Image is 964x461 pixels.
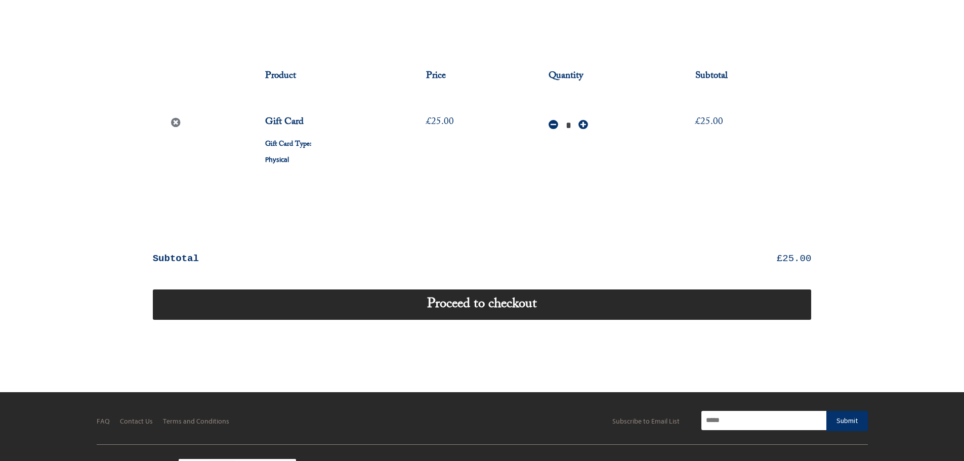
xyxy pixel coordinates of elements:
[249,53,411,99] th: Product
[411,53,533,99] th: Price
[153,241,517,276] th: Subtotal
[826,411,868,431] button: Submit
[533,53,679,99] th: Quantity
[426,114,431,131] span: £
[265,137,395,152] dt: Gift Card Type:
[249,99,411,190] th: Gift Card
[578,117,588,133] button: Increase Quantity
[612,416,680,425] div: Subscribe to Email List
[695,114,723,131] bdi: 25.00
[777,253,811,264] bdi: 25.00
[777,253,782,264] span: £
[120,417,153,426] a: Contact Us
[163,417,229,426] a: Terms and Conditions
[561,115,576,137] input: Quantity
[695,114,700,131] span: £
[153,289,812,320] a: Proceed to checkout
[265,152,395,167] p: physical
[426,114,454,131] bdi: 25.00
[97,417,110,426] a: FAQ
[680,53,811,99] th: Subtotal
[549,117,558,133] button: Reduce Quantity
[168,115,184,131] a: Remove Gift Card from cart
